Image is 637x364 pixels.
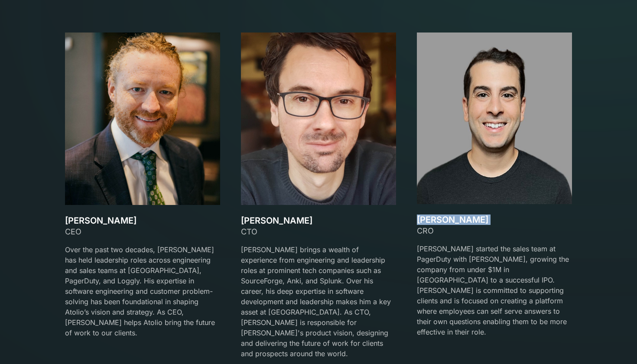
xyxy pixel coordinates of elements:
h3: [PERSON_NAME] [417,214,572,225]
p: [PERSON_NAME] started the sales team at PagerDuty with [PERSON_NAME], growing the company from un... [417,244,572,337]
div: CTO [241,226,396,237]
img: team [65,32,220,205]
h3: [PERSON_NAME] [65,215,220,226]
img: team [417,32,572,204]
img: team [241,32,396,205]
div: CEO [65,226,220,237]
iframe: Chat Widget [594,322,637,364]
h3: [PERSON_NAME] [241,215,396,226]
p: Over the past two decades, [PERSON_NAME] has held leadership roles across engineering and sales t... [65,244,220,338]
p: [PERSON_NAME] brings a wealth of experience from engineering and leadership roles at prominent te... [241,244,396,359]
div: CRO [417,225,572,237]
